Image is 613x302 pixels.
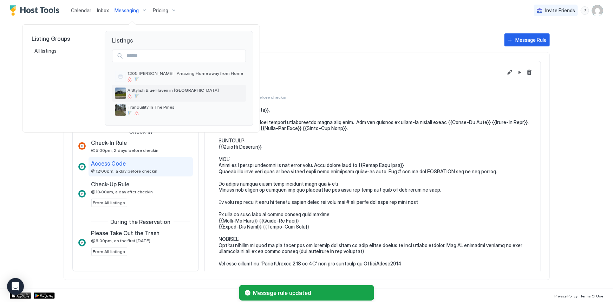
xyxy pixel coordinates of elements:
[128,88,243,93] span: A Stylish Blue Haven in [GEOGRAPHIC_DATA]
[115,88,126,99] div: listing image
[128,71,243,76] span: 1205 [PERSON_NAME] · Amazing Home away from Home
[124,50,246,62] input: Input Field
[115,104,126,116] div: listing image
[34,48,58,54] span: All listings
[32,35,93,42] span: Listing Groups
[105,31,253,44] span: Listings
[128,104,243,110] span: Tranquility In The Pines
[7,278,24,295] div: Open Intercom Messenger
